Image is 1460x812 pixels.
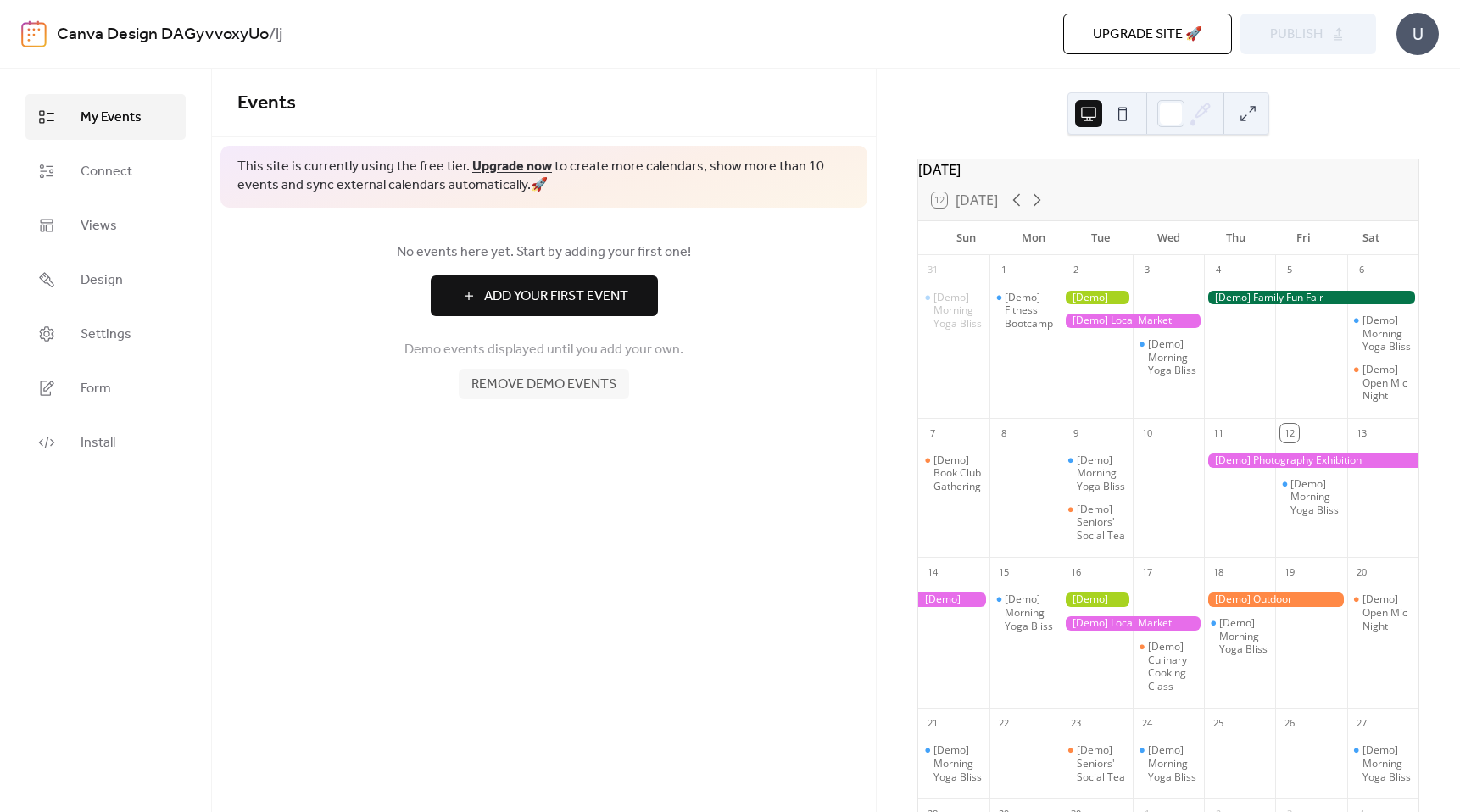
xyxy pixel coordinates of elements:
div: [Demo] Seniors' Social Tea [1062,743,1133,783]
div: Thu [1202,221,1270,255]
div: [Demo] Morning Yoga Bliss [1219,616,1268,656]
div: [Demo] Morning Yoga Bliss [1347,743,1418,783]
div: [Demo] Morning Yoga Bliss [1148,743,1197,783]
div: [Demo] Morning Yoga Bliss [1362,314,1412,353]
div: 17 [1138,563,1156,581]
div: Tue [1067,221,1135,255]
div: 23 [1067,714,1085,732]
div: 1 [995,261,1013,280]
div: 20 [1352,563,1371,581]
div: [Demo] Open Mic Night [1362,363,1412,403]
a: Upgrade now [472,153,552,180]
span: Install [81,433,115,453]
div: [Demo] Morning Yoga Bliss [1347,314,1418,353]
div: [Demo] Seniors' Social Tea [1077,743,1126,783]
a: Design [25,257,186,303]
div: 19 [1280,563,1299,581]
div: [Demo] Open Mic Night [1347,363,1418,403]
div: 6 [1352,261,1371,280]
div: [DATE] [918,159,1418,180]
a: Form [25,365,186,411]
div: 2 [1067,261,1085,280]
div: [Demo] Morning Yoga Bliss [933,743,983,783]
span: Demo events displayed until you add your own. [404,340,683,360]
span: Upgrade site 🚀 [1093,25,1202,45]
div: 10 [1138,424,1156,442]
div: [Demo] Fitness Bootcamp [1005,291,1054,331]
div: Wed [1134,221,1202,255]
div: [Demo] Gardening Workshop [1062,592,1133,607]
a: Add Your First Event [237,275,850,316]
div: [Demo] Gardening Workshop [1062,291,1133,305]
div: 21 [923,714,942,732]
div: [Demo] Culinary Cooking Class [1148,640,1197,692]
div: [Demo] Morning Yoga Bliss [989,592,1061,632]
div: 4 [1209,261,1228,280]
div: 24 [1138,714,1156,732]
span: Add Your First Event [484,286,628,307]
a: My Events [25,94,186,140]
div: 18 [1209,563,1228,581]
div: [Demo] Morning Yoga Bliss [918,743,989,783]
div: 26 [1280,714,1299,732]
a: Install [25,420,186,465]
div: [Demo] Morning Yoga Bliss [1005,592,1054,632]
div: [Demo] Morning Yoga Bliss [1062,453,1133,493]
span: Views [81,216,117,236]
a: Connect [25,148,186,194]
div: [Demo] Morning Yoga Bliss [1204,616,1275,656]
a: Views [25,203,186,248]
div: [Demo] Seniors' Social Tea [1077,503,1126,542]
div: [Demo] Open Mic Night [1347,592,1418,632]
button: Upgrade site 🚀 [1063,14,1232,54]
div: Sat [1337,221,1405,255]
div: Sun [932,221,1000,255]
a: Canva Design DAGyvvoxyUo [57,19,269,51]
b: lj [276,19,282,51]
b: / [269,19,276,51]
div: [Demo] Book Club Gathering [918,453,989,493]
div: 13 [1352,424,1371,442]
span: Form [81,379,111,399]
div: [Demo] Morning Yoga Bliss [1133,337,1204,377]
div: 9 [1067,424,1085,442]
div: 11 [1209,424,1228,442]
div: [Demo] Book Club Gathering [933,453,983,493]
span: My Events [81,108,142,128]
a: Settings [25,311,186,357]
button: Add Your First Event [431,275,658,316]
div: [Demo] Morning Yoga Bliss [1133,743,1204,783]
button: Remove demo events [459,369,629,399]
div: [Demo] Morning Yoga Bliss [918,291,989,331]
div: [Demo] Morning Yoga Bliss [1077,453,1126,493]
div: 22 [995,714,1013,732]
div: [Demo] Morning Yoga Bliss [1275,477,1346,517]
span: Events [237,85,296,122]
div: 31 [923,261,942,280]
div: [Demo] Seniors' Social Tea [1062,503,1133,542]
div: [Demo] Morning Yoga Bliss [1148,337,1197,377]
div: 8 [995,424,1013,442]
div: [Demo] Morning Yoga Bliss [1290,477,1340,517]
span: No events here yet. Start by adding your first one! [237,242,850,263]
span: Settings [81,325,131,345]
div: [Demo] Fitness Bootcamp [989,291,1061,331]
div: 14 [923,563,942,581]
div: 5 [1280,261,1299,280]
span: Remove demo events [471,375,616,395]
div: [Demo] Outdoor Adventure Day [1204,592,1347,607]
div: [Demo] Local Market [1062,314,1205,328]
div: U [1396,13,1439,55]
div: 7 [923,424,942,442]
div: Fri [1270,221,1338,255]
div: [Demo] Photography Exhibition [1204,453,1418,468]
div: [Demo] Morning Yoga Bliss [1362,743,1412,783]
div: Mon [1000,221,1067,255]
img: logo [21,20,47,47]
div: 25 [1209,714,1228,732]
div: [Demo] Family Fun Fair [1204,291,1418,305]
span: Design [81,270,123,291]
div: 16 [1067,563,1085,581]
div: [Demo] Photography Exhibition [918,592,989,607]
span: Connect [81,162,132,182]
